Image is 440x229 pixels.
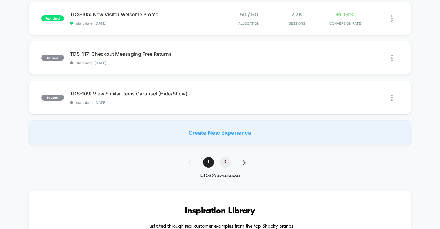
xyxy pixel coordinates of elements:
img: close [391,55,393,61]
span: 7.7k [291,11,302,18]
span: 2 [220,157,231,168]
span: paused [41,95,64,101]
span: start date: [DATE] [70,61,220,65]
span: +1.19% [335,11,354,18]
div: Create New Experience [29,120,412,145]
span: Allocation [238,21,259,26]
span: TDS-117: Checkout Messaging Free Returns [70,51,220,57]
h3: Inspiration Library [47,206,393,216]
span: paused [41,55,64,61]
span: TDS-105: New Visitor Welcome Promo [70,11,220,17]
span: 50 / 50 [240,11,258,18]
span: start date: [DATE] [70,100,220,105]
span: start date: [DATE] [70,21,220,26]
span: 1 [203,157,214,168]
img: pagination forward [243,160,246,165]
div: 1 - 12 of 23 experiences [182,174,258,179]
span: published [41,15,64,21]
img: close [391,95,393,101]
span: CONVERSION RATE [323,21,368,26]
img: close [391,15,393,22]
span: TDS-109: View Similar Items Carousel (Hide/Show) [70,91,220,97]
span: Sessions [274,21,319,26]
